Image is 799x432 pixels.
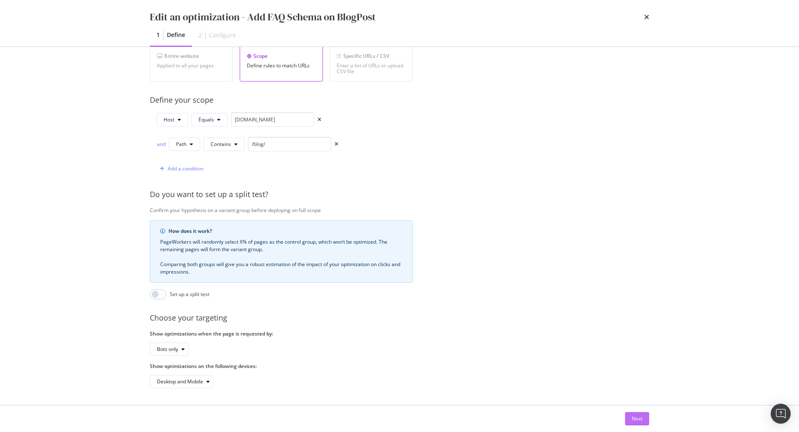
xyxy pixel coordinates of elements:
[157,347,178,352] div: Bots only
[156,113,188,126] button: Host
[160,238,402,276] div: PageWorkers will randomly select X% of pages as the control group, which won’t be optimized. The ...
[203,138,245,151] button: Contains
[771,404,791,424] div: Open Intercom Messenger
[164,116,174,123] span: Host
[169,138,200,151] button: Path
[169,227,402,235] div: How does it work?
[209,31,236,39] div: Configure
[176,141,186,148] span: Path
[156,162,203,175] button: Add a condition
[247,52,316,59] div: Scope
[150,220,413,283] div: info banner
[337,63,406,74] div: Enter a list of URLs or upload CSV file
[150,207,690,214] div: Confirm your hypothesis on a variant group before deploying on full scope
[625,412,649,425] button: Next
[157,52,226,59] div: Entire website
[150,189,690,200] div: Do you want to set up a split test?
[156,31,160,39] div: 1
[191,113,228,126] button: Equals
[150,363,413,370] label: Show optimizations on the following devices:
[337,52,406,59] div: Specific URLs / CSV
[170,291,209,298] div: Set up a split test
[150,375,213,388] button: Desktop and Mobile
[150,313,690,323] div: Choose your targeting
[157,379,203,384] div: Desktop and Mobile
[632,415,643,422] div: Next
[199,116,214,123] span: Equals
[199,31,202,39] div: 2
[150,95,690,106] div: Define your scope
[247,63,316,69] div: Define rules to match URLs
[318,117,321,122] div: times
[211,141,231,148] span: Contains
[156,141,166,148] div: and
[150,330,413,337] label: Show optimizations when the page is requested by:
[150,343,189,356] button: Bots only
[168,165,203,172] div: Add a condition
[644,10,649,24] div: times
[335,142,338,147] div: times
[157,63,226,69] div: Applied to all your pages
[167,31,185,39] div: Define
[150,10,376,24] div: Edit an optimization - Add FAQ Schema on BlogPost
